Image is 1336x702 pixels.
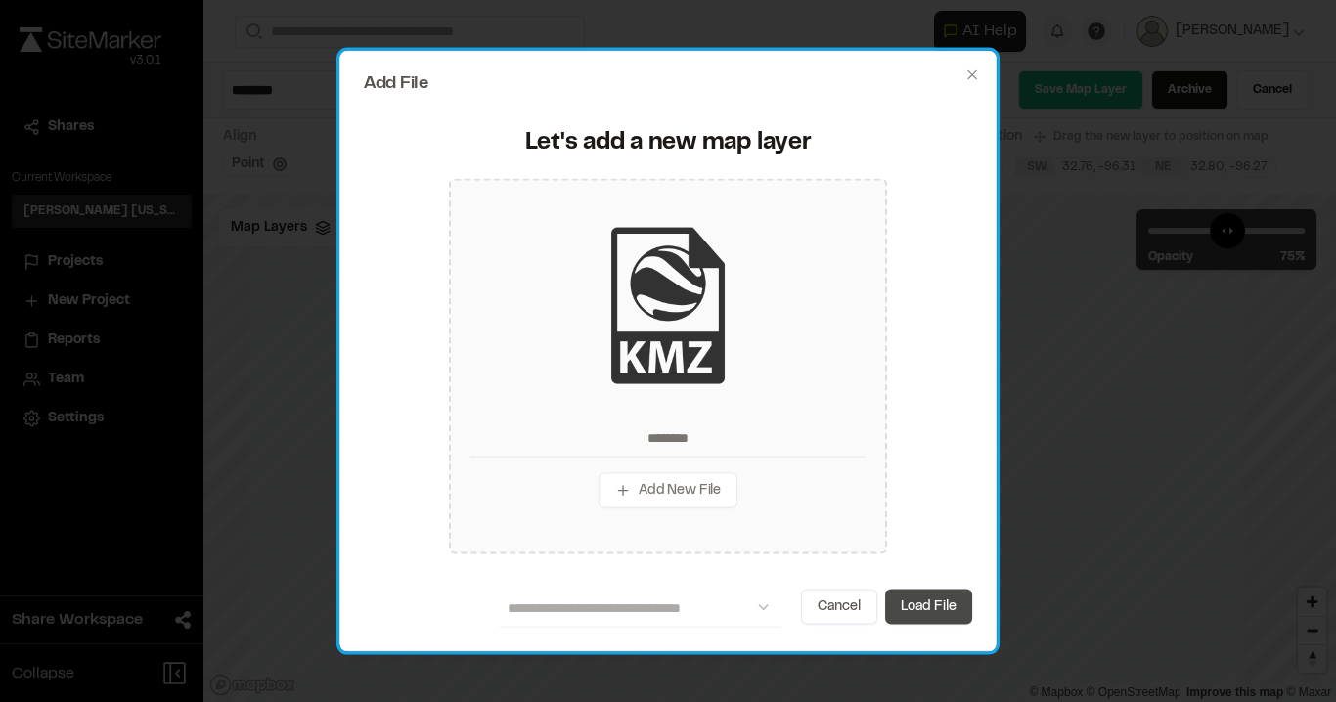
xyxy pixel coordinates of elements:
div: Let's add a new map layer [376,128,960,159]
button: Add New File [599,473,737,508]
h2: Add File [364,75,972,93]
img: kmz_black_icon.png [590,228,746,384]
button: Load File [885,589,972,624]
div: Add New File [449,178,887,553]
button: Cancel [801,589,877,624]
